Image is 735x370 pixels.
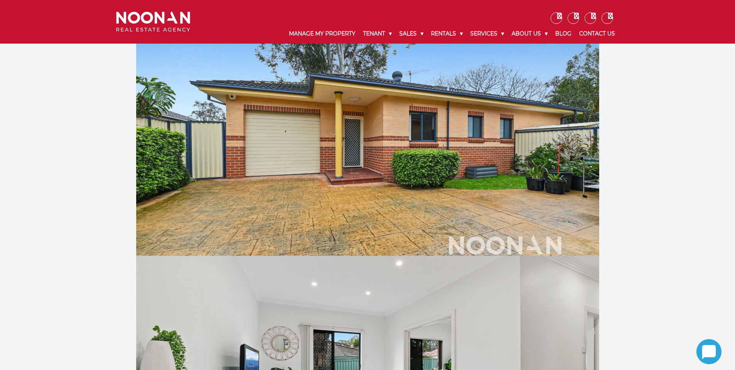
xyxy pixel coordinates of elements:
[116,12,190,32] img: Noonan Real Estate Agency
[427,24,466,44] a: Rentals
[395,24,427,44] a: Sales
[466,24,508,44] a: Services
[575,24,619,44] a: Contact Us
[508,24,551,44] a: About Us
[285,24,359,44] a: Manage My Property
[551,24,575,44] a: Blog
[359,24,395,44] a: Tenant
